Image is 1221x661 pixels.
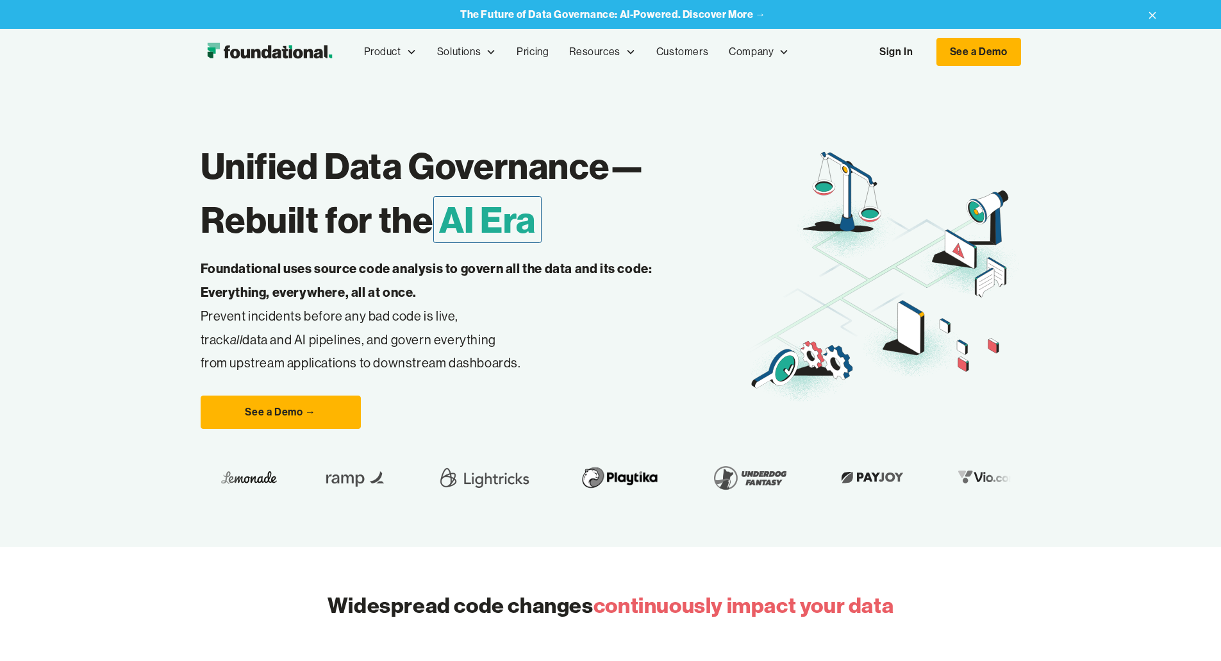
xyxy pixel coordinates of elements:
[433,196,542,243] span: AI Era
[296,460,373,496] img: Ramp
[201,139,747,247] h1: Unified Data Governance— Rebuilt for the
[427,31,506,73] div: Solutions
[414,460,511,496] img: Lightricks
[506,31,559,73] a: Pricing
[230,331,243,347] em: all
[201,396,361,429] a: See a Demo →
[936,38,1021,66] a: See a Demo
[437,44,481,60] div: Solutions
[201,260,652,300] strong: Foundational uses source code analysis to govern all the data and its code: Everything, everywher...
[867,38,926,65] a: Sign In
[559,31,645,73] div: Resources
[990,512,1221,661] iframe: Chat Widget
[201,39,338,65] img: Foundational Logo
[364,44,401,60] div: Product
[201,39,338,65] a: home
[594,592,893,619] span: continuously impact your data
[552,460,644,496] img: Playtika
[729,44,774,60] div: Company
[460,8,766,21] a: The Future of Data Governance: AI-Powered. Discover More →
[646,31,718,73] a: Customers
[718,31,799,73] div: Company
[990,512,1221,661] div: וידג'ט של צ'אט
[569,44,620,60] div: Resources
[813,467,889,487] img: Payjoy
[201,257,693,375] p: Prevent incidents before any bad code is live, track data and AI pipelines, and govern everything...
[930,467,1004,487] img: Vio.com
[199,467,255,487] img: Lemonade
[685,460,772,496] img: Underdog Fantasy
[328,590,893,621] h2: Widespread code changes
[354,31,427,73] div: Product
